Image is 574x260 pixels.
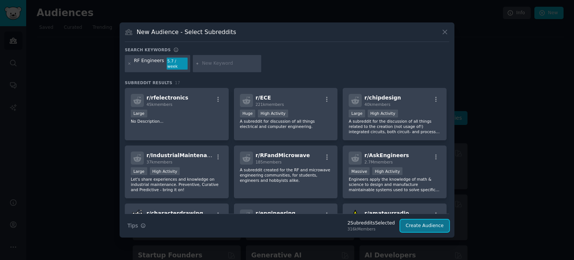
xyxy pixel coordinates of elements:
span: r/ engineering [256,210,296,216]
div: RF Engineers [134,58,164,70]
img: amateurradio [349,209,362,223]
span: 40k members [364,102,390,107]
p: A subreddit for discussion of all things electrical and computer engineering. [240,119,332,129]
span: r/ IndustrialMaintenance [146,152,217,158]
span: Subreddit Results [125,80,172,85]
span: r/ amateurradio [364,210,409,216]
div: High Activity [372,167,402,175]
span: r/ characterdrawing [146,210,203,216]
p: Let's share experiences and knowledge on industrial maintenance. Preventive, Curative and Predict... [131,177,223,192]
span: 37k members [146,160,172,164]
span: 185 members [256,160,282,164]
div: Huge [240,110,256,117]
div: Large [131,167,147,175]
button: Tips [125,219,148,232]
span: r/ ECE [256,95,271,101]
div: 5.7 / week [167,58,188,70]
div: 316k Members [348,226,395,232]
h3: New Audience - Select Subreddits [137,28,236,36]
div: Massive [349,167,370,175]
span: r/ chipdesign [364,95,401,101]
input: New Keyword [202,60,259,67]
p: Engineers apply the knowledge of math & science to design and manufacture maintainable systems us... [349,177,441,192]
div: Large [131,110,147,117]
img: characterdrawing [131,209,144,223]
h3: Search keywords [125,47,171,52]
span: Tips [127,222,138,230]
div: High Activity [258,110,288,117]
div: High Activity [368,110,398,117]
span: 17 [175,80,180,85]
div: High Activity [150,167,180,175]
div: 2 Subreddit s Selected [348,220,395,227]
span: 2.7M members [364,160,393,164]
span: 221k members [256,102,284,107]
div: Large [349,110,365,117]
span: r/ AskEngineers [364,152,409,158]
p: No Description... [131,119,223,124]
span: r/ RFandMicrowave [256,152,310,158]
span: 45k members [146,102,172,107]
p: A subreddit created for the RF and microwave engineering communities, for students, engineers and... [240,167,332,183]
span: r/ rfelectronics [146,95,188,101]
button: Create Audience [400,220,450,232]
p: A subreddit for the discussion of all things related to the creation (not usage of!) integrated c... [349,119,441,134]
